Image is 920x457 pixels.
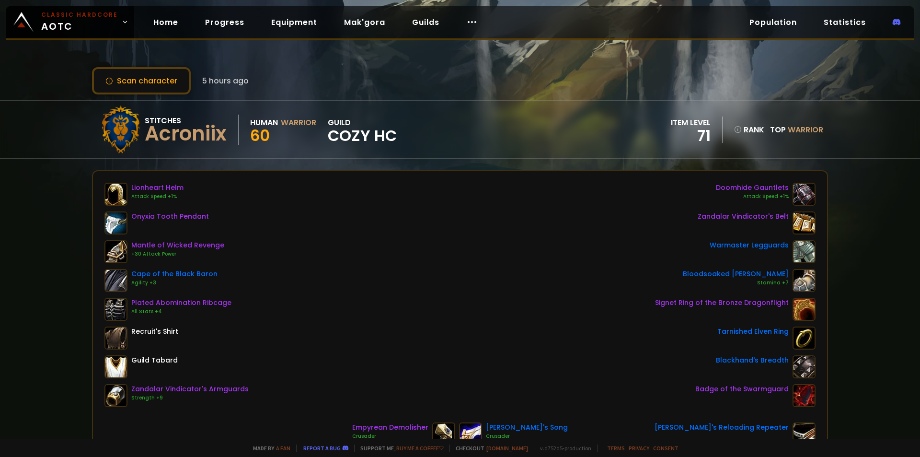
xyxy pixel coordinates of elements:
div: [PERSON_NAME]'s Reloading Repeater [655,422,789,433]
div: 71 [671,129,711,143]
img: item-17112 [432,422,455,445]
div: Zandalar Vindicator's Armguards [131,384,249,394]
div: Bloodsoaked [PERSON_NAME] [683,269,789,279]
div: Acroniix [145,127,227,141]
div: Lionheart Helm [131,183,184,193]
img: item-38 [104,327,127,350]
a: Consent [653,445,678,452]
a: Statistics [816,12,874,32]
div: +30 Attack Power [131,250,224,258]
div: Warmaster Legguards [710,240,789,250]
div: rank [734,124,764,136]
a: Privacy [629,445,649,452]
span: v. d752d5 - production [534,445,591,452]
div: Signet Ring of the Bronze Dragonflight [655,298,789,308]
div: Strength +9 [131,394,249,402]
div: Attack Speed +1% [131,193,184,200]
img: item-23000 [104,298,127,321]
img: item-18500 [793,327,816,350]
div: Badge of the Swarmguard [695,384,789,394]
span: Warrior [788,124,823,135]
img: item-18544 [793,183,816,206]
a: Report a bug [303,445,341,452]
span: Support me, [354,445,444,452]
a: Equipment [264,12,325,32]
div: Tarnished Elven Ring [717,327,789,337]
div: Plated Abomination Ribcage [131,298,231,308]
img: item-19913 [793,269,816,292]
div: Guild Tabard [131,355,178,365]
img: item-13340 [104,269,127,292]
img: item-19824 [104,384,127,407]
div: Human [250,117,278,129]
a: Buy me a coffee [396,445,444,452]
img: item-21204 [793,298,816,321]
div: Stamina +7 [683,279,789,287]
a: Progress [197,12,252,32]
img: item-13965 [793,355,816,378]
img: item-18404 [104,211,127,234]
div: Crusader [352,433,428,440]
img: item-12640 [104,183,127,206]
a: Mak'gora [336,12,393,32]
div: Empyrean Demolisher [352,422,428,433]
span: Made by [247,445,290,452]
span: 60 [250,125,270,146]
span: Checkout [449,445,528,452]
img: item-5976 [104,355,127,378]
div: Onyxia Tooth Pendant [131,211,209,222]
a: Population [742,12,805,32]
img: item-21665 [104,240,127,263]
div: Stitches [145,115,227,127]
img: item-19823 [793,211,816,234]
div: All Stats +4 [131,308,231,316]
div: Agility +3 [131,279,218,287]
a: Terms [607,445,625,452]
a: a fan [276,445,290,452]
div: item level [671,117,711,129]
img: item-22347 [793,422,816,445]
img: item-15806 [459,422,482,445]
div: Crusader [486,433,568,440]
img: item-12935 [793,240,816,263]
small: Classic Hardcore [41,11,118,19]
div: guild [328,117,397,143]
div: Attack Speed +1% [716,193,789,200]
button: Scan character [92,67,191,94]
div: Doomhide Gauntlets [716,183,789,193]
a: [DOMAIN_NAME] [486,445,528,452]
a: Home [146,12,186,32]
div: Recruit's Shirt [131,327,178,337]
div: Top [770,124,823,136]
div: Warrior [281,117,316,129]
div: [PERSON_NAME]'s Song [486,422,568,433]
a: Classic HardcoreAOTC [6,6,134,38]
div: Blackhand's Breadth [716,355,789,365]
a: Guilds [404,12,447,32]
span: 5 hours ago [202,75,249,87]
div: Mantle of Wicked Revenge [131,240,224,250]
span: Cozy HC [328,129,397,143]
img: item-21670 [793,384,816,407]
span: AOTC [41,11,118,34]
div: Zandalar Vindicator's Belt [698,211,789,222]
div: Cape of the Black Baron [131,269,218,279]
